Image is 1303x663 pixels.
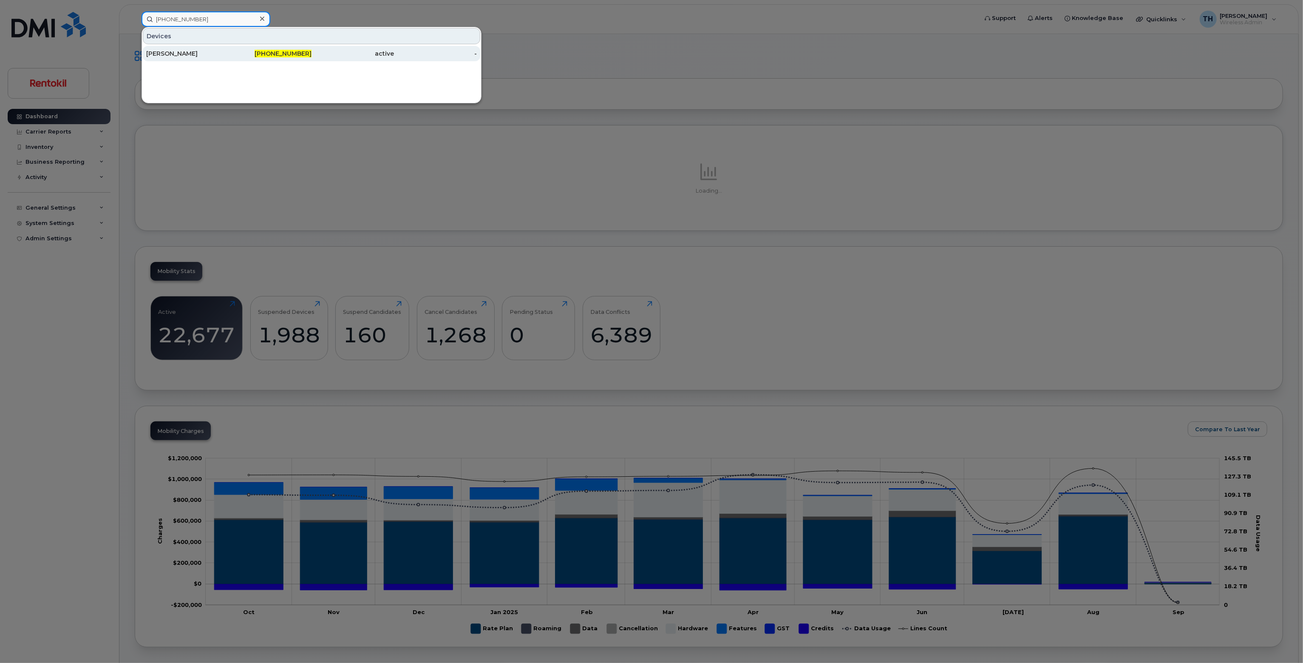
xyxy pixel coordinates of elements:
[143,28,480,44] div: Devices
[255,50,312,57] span: [PHONE_NUMBER]
[1266,626,1297,657] iframe: Messenger Launcher
[146,49,229,58] div: [PERSON_NAME]
[143,46,480,61] a: [PERSON_NAME][PHONE_NUMBER]active-
[394,49,477,58] div: -
[312,49,394,58] div: active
